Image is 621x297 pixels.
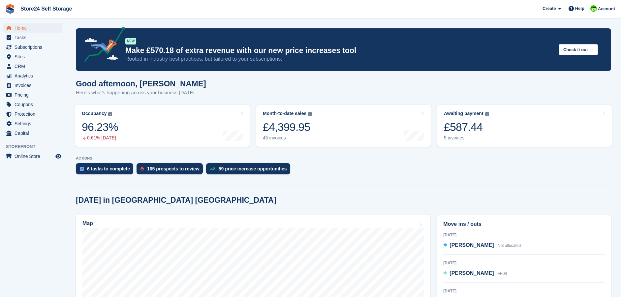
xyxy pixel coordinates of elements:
[206,163,294,178] a: 59 price increase opportunities
[443,269,507,278] a: [PERSON_NAME] FF08
[15,81,54,90] span: Invoices
[485,112,489,116] img: icon-info-grey-7440780725fd019a000dd9b08b2336e03edf1995a4989e88bcd33f0948082b44.svg
[263,111,306,116] div: Month-to-date sales
[3,23,62,33] a: menu
[256,105,431,147] a: Month-to-date sales £4,399.95 45 invoices
[3,129,62,138] a: menu
[87,166,130,171] div: 6 tasks to complete
[15,100,54,109] span: Coupons
[76,196,276,205] h2: [DATE] in [GEOGRAPHIC_DATA] [GEOGRAPHIC_DATA]
[15,152,54,161] span: Online Store
[308,112,312,116] img: icon-info-grey-7440780725fd019a000dd9b08b2336e03edf1995a4989e88bcd33f0948082b44.svg
[15,33,54,42] span: Tasks
[3,52,62,61] a: menu
[498,271,507,276] span: FF08
[82,120,118,134] div: 96.23%
[147,166,200,171] div: 165 prospects to review
[559,44,598,55] button: Check it out →
[82,135,118,141] div: 0.61% [DATE]
[443,232,605,238] div: [DATE]
[575,5,584,12] span: Help
[443,288,605,294] div: [DATE]
[3,90,62,100] a: menu
[15,62,54,71] span: CRM
[5,4,15,14] img: stora-icon-8386f47178a22dfd0bd8f6a31ec36ba5ce8667c1dd55bd0f319d3a0aa187defe.svg
[3,109,62,119] a: menu
[3,62,62,71] a: menu
[219,166,287,171] div: 59 price increase opportunities
[3,100,62,109] a: menu
[3,81,62,90] a: menu
[450,242,494,248] span: [PERSON_NAME]
[76,79,206,88] h1: Good afternoon, [PERSON_NAME]
[3,152,62,161] a: menu
[15,90,54,100] span: Pricing
[137,163,206,178] a: 165 prospects to review
[125,38,136,45] div: NEW
[79,27,125,64] img: price-adjustments-announcement-icon-8257ccfd72463d97f412b2fc003d46551f7dbcb40ab6d574587a9cd5c0d94...
[125,46,553,55] p: Make £570.18 of extra revenue with our new price increases tool
[263,135,312,141] div: 45 invoices
[263,120,312,134] div: £4,399.95
[444,135,489,141] div: 5 invoices
[140,167,144,171] img: prospect-51fa495bee0391a8d652442698ab0144808aea92771e9ea1ae160a38d050c398.svg
[210,167,215,170] img: price_increase_opportunities-93ffe204e8149a01c8c9dc8f82e8f89637d9d84a8eef4429ea346261dce0b2c0.svg
[437,105,612,147] a: Awaiting payment £587.44 5 invoices
[15,109,54,119] span: Protection
[6,143,66,150] span: Storefront
[498,243,521,248] span: Not allocated
[450,270,494,276] span: [PERSON_NAME]
[15,23,54,33] span: Home
[3,71,62,80] a: menu
[15,119,54,128] span: Settings
[3,33,62,42] a: menu
[590,5,597,12] img: Robert Sears
[15,129,54,138] span: Capital
[443,220,605,228] h2: Move ins / outs
[444,120,489,134] div: £587.44
[76,156,611,161] p: ACTIONS
[543,5,556,12] span: Create
[18,3,75,14] a: Store24 Self Storage
[76,163,137,178] a: 6 tasks to complete
[15,43,54,52] span: Subscriptions
[443,260,605,266] div: [DATE]
[3,119,62,128] a: menu
[3,43,62,52] a: menu
[82,221,93,226] h2: Map
[15,52,54,61] span: Sites
[444,111,483,116] div: Awaiting payment
[54,152,62,160] a: Preview store
[15,71,54,80] span: Analytics
[82,111,107,116] div: Occupancy
[125,55,553,63] p: Rooted in industry best practices, but tailored to your subscriptions.
[80,167,84,171] img: task-75834270c22a3079a89374b754ae025e5fb1db73e45f91037f5363f120a921f8.svg
[76,89,206,97] p: Here's what's happening across your business [DATE]
[108,112,112,116] img: icon-info-grey-7440780725fd019a000dd9b08b2336e03edf1995a4989e88bcd33f0948082b44.svg
[443,241,521,250] a: [PERSON_NAME] Not allocated
[75,105,250,147] a: Occupancy 96.23% 0.61% [DATE]
[598,6,615,12] span: Account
